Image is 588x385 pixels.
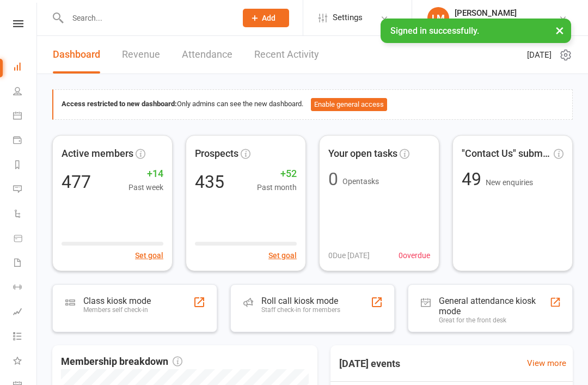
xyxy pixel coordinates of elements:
[13,129,38,154] a: Payments
[427,7,449,29] div: LM
[243,9,289,27] button: Add
[311,98,387,111] button: Enable general access
[62,173,91,191] div: 477
[486,178,533,187] span: New enquiries
[462,169,486,190] span: 49
[13,301,38,325] a: Assessments
[64,10,229,26] input: Search...
[61,354,182,370] span: Membership breakdown
[399,249,430,261] span: 0 overdue
[262,14,275,22] span: Add
[455,18,559,28] div: Bulldog Gym Castle Hill Pty Ltd
[13,105,38,129] a: Calendar
[13,56,38,80] a: Dashboard
[462,146,552,162] span: "Contact Us" submissions
[439,296,549,316] div: General attendance kiosk mode
[122,36,160,74] a: Revenue
[328,170,338,188] div: 0
[439,316,549,324] div: Great for the front desk
[83,296,151,306] div: Class kiosk mode
[195,173,224,191] div: 435
[13,80,38,105] a: People
[195,146,238,162] span: Prospects
[62,100,177,108] strong: Access restricted to new dashboard:
[13,154,38,178] a: Reports
[257,181,297,193] span: Past month
[62,146,133,162] span: Active members
[13,350,38,374] a: What's New
[261,306,340,314] div: Staff check-in for members
[182,36,232,74] a: Attendance
[261,296,340,306] div: Roll call kiosk mode
[342,177,379,186] span: Open tasks
[13,227,38,252] a: Product Sales
[328,146,397,162] span: Your open tasks
[128,166,163,182] span: +14
[254,36,319,74] a: Recent Activity
[330,354,409,374] h3: [DATE] events
[527,48,552,62] span: [DATE]
[128,181,163,193] span: Past week
[550,19,569,42] button: ×
[135,249,163,261] button: Set goal
[53,36,100,74] a: Dashboard
[257,166,297,182] span: +52
[333,5,363,30] span: Settings
[455,8,559,18] div: [PERSON_NAME]
[390,26,479,36] span: Signed in successfully.
[62,98,564,111] div: Only admins can see the new dashboard.
[527,357,566,370] a: View more
[83,306,151,314] div: Members self check-in
[268,249,297,261] button: Set goal
[328,249,370,261] span: 0 Due [DATE]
